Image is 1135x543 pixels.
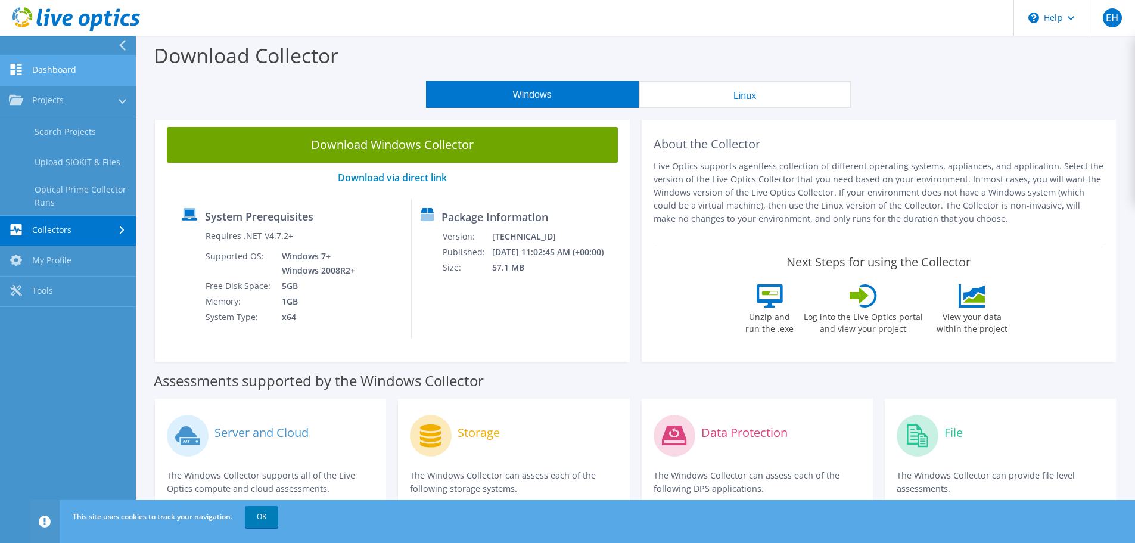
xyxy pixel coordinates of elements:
td: Free Disk Space: [205,278,273,294]
p: The Windows Collector supports all of the Live Optics compute and cloud assessments. [167,469,374,495]
p: The Windows Collector can provide file level assessments. [897,469,1104,495]
td: Published: [442,244,492,260]
td: Windows 7+ Windows 2008R2+ [273,249,357,278]
label: Download Collector [154,42,338,69]
td: System Type: [205,309,273,325]
label: Data Protection [701,427,788,439]
label: System Prerequisites [205,210,313,222]
label: Log into the Live Optics portal and view your project [803,308,923,335]
td: Supported OS: [205,249,273,278]
td: Size: [442,260,492,275]
span: EH [1103,8,1122,27]
p: The Windows Collector can assess each of the following DPS applications. [654,469,861,495]
p: The Windows Collector can assess each of the following storage systems. [410,469,617,495]
label: Server and Cloud [214,427,309,439]
span: This site uses cookies to track your navigation. [73,511,232,522]
label: Next Steps for using the Collector [786,255,971,269]
button: Windows [426,81,639,108]
td: 5GB [273,278,357,294]
h2: About the Collector [654,137,1105,151]
td: 1GB [273,294,357,309]
td: Version: [442,229,492,244]
a: Download via direct link [338,171,447,184]
a: Download Windows Collector [167,127,618,163]
button: Linux [639,81,851,108]
label: Unzip and run the .exe [742,308,797,335]
td: x64 [273,309,357,325]
td: 57.1 MB [492,260,620,275]
label: Package Information [441,211,548,223]
td: Memory: [205,294,273,309]
label: Requires .NET V4.7.2+ [206,230,293,242]
td: [TECHNICAL_ID] [492,229,620,244]
label: View your data within the project [929,308,1015,335]
label: Storage [458,427,500,439]
p: Live Optics supports agentless collection of different operating systems, appliances, and applica... [654,160,1105,225]
label: Assessments supported by the Windows Collector [154,375,484,387]
label: File [944,427,963,439]
a: OK [245,506,278,528]
svg: \n [1028,13,1039,23]
td: [DATE] 11:02:45 AM (+00:00) [492,244,620,260]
